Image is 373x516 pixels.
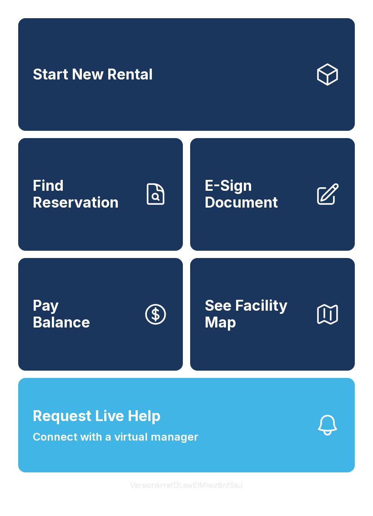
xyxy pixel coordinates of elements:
button: VersionkrrefDLawElMlwz8nfSsJ [123,472,250,498]
a: Find Reservation [18,138,183,251]
a: E-Sign Document [190,138,355,251]
button: PayBalance [18,258,183,371]
button: Request Live HelpConnect with a virtual manager [18,378,355,472]
span: Start New Rental [33,66,153,83]
button: See Facility Map [190,258,355,371]
span: See Facility Map [205,298,307,331]
a: Start New Rental [18,18,355,131]
span: Request Live Help [33,405,161,427]
span: Pay Balance [33,298,90,331]
span: Connect with a virtual manager [33,429,198,445]
span: Find Reservation [33,178,136,211]
span: E-Sign Document [205,178,307,211]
